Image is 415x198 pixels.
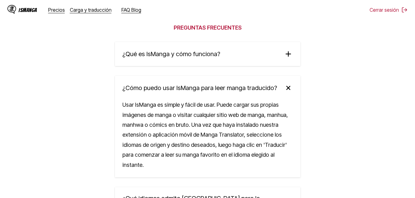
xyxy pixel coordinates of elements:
img: más [282,81,294,94]
img: más [284,49,293,59]
img: Logotipo de IsManga [7,5,16,14]
div: IsManga [19,7,37,13]
a: Carga y traducción [70,7,112,13]
div: Usar IsManga es simple y fácil de usar. Puede cargar sus propias imágenes de manga o visitar cual... [115,100,300,177]
span: ¿Cómo puedo usar IsManga para leer manga traducido? [122,84,277,92]
a: FAQ Blog [121,7,141,13]
button: Cerrar sesión [370,7,408,13]
h2: Preguntas frecuentes [174,24,242,31]
a: Precios [48,7,65,13]
img: Cerrar sesión [401,7,408,13]
summary: ¿Qué es IsManga y cómo funciona? [115,42,300,66]
a: Logotipo de IsMangaIsManga [7,5,48,15]
span: ¿Qué es IsManga y cómo funciona? [122,50,220,58]
summary: ¿Cómo puedo usar IsManga para leer manga traducido? [115,76,300,100]
font: Cerrar sesión [370,7,399,13]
